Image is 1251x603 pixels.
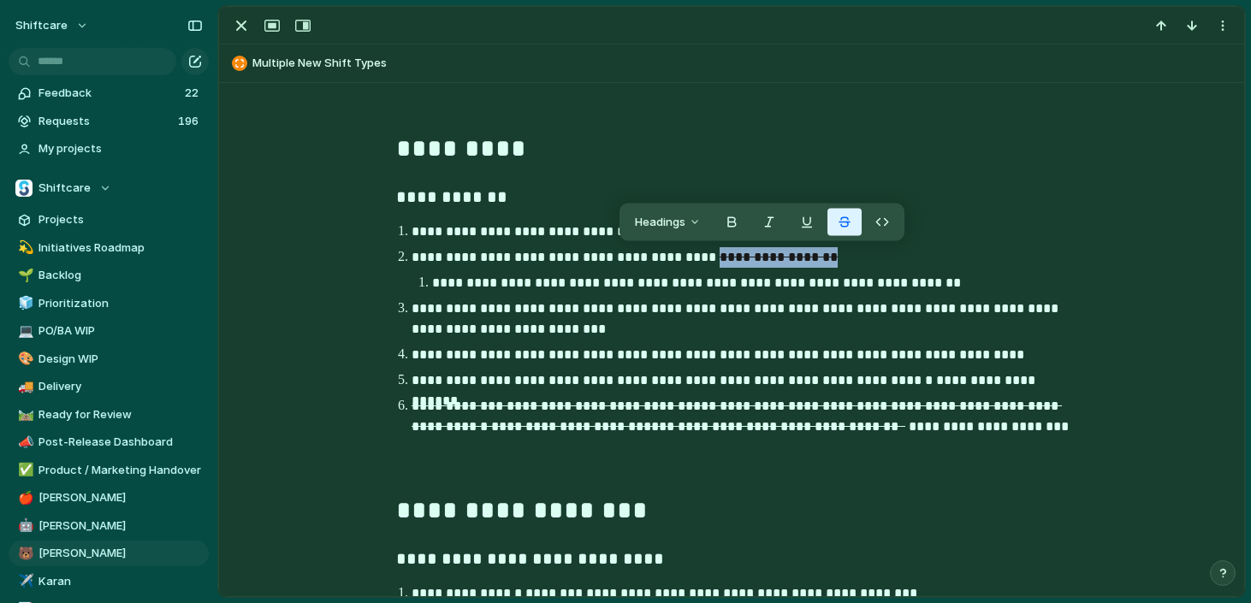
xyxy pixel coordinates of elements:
div: 🎨 [18,349,30,369]
span: Shiftcare [39,180,91,197]
div: 🌱 [18,266,30,286]
span: [PERSON_NAME] [39,545,203,562]
span: Backlog [39,267,203,284]
span: [PERSON_NAME] [39,489,203,506]
button: 🧊 [15,295,33,312]
span: PO/BA WIP [39,322,203,340]
button: 💫 [15,239,33,257]
button: ✈️ [15,573,33,590]
a: Requests196 [9,109,209,134]
a: ✅Product / Marketing Handover [9,458,209,483]
div: 🐻 [18,544,30,564]
button: 🚚 [15,378,33,395]
button: Shiftcare [9,175,209,201]
span: Ready for Review [39,406,203,423]
div: 🍎 [18,488,30,508]
a: Feedback22 [9,80,209,106]
button: shiftcare [8,12,98,39]
a: 🍎[PERSON_NAME] [9,485,209,511]
span: Prioritization [39,295,203,312]
div: ✅ [18,460,30,480]
div: ✈️ [18,571,30,591]
a: 🎨Design WIP [9,346,209,372]
button: 💻 [15,322,33,340]
a: 🐻[PERSON_NAME] [9,541,209,566]
a: 🧊Prioritization [9,291,209,316]
button: 🛤️ [15,406,33,423]
a: 🤖[PERSON_NAME] [9,513,209,539]
a: Projects [9,207,209,233]
span: Design WIP [39,351,203,368]
span: 196 [178,113,202,130]
span: Headings [635,214,685,231]
div: 💻 [18,322,30,341]
button: 🌱 [15,267,33,284]
span: Initiatives Roadmap [39,239,203,257]
a: 💻PO/BA WIP [9,318,209,344]
span: Karan [39,573,203,590]
button: Multiple New Shift Types [227,50,1236,77]
div: 🛤️ [18,405,30,424]
span: Requests [39,113,173,130]
div: 🧊 [18,293,30,313]
a: 🚚Delivery [9,374,209,399]
a: ✈️Karan [9,569,209,594]
a: My projects [9,136,209,162]
button: 🐻 [15,545,33,562]
span: shiftcare [15,17,68,34]
span: Multiple New Shift Types [252,55,1236,72]
div: 📣 [18,433,30,452]
span: 22 [185,85,202,102]
a: 💫Initiatives Roadmap [9,235,209,261]
button: 📣 [15,434,33,451]
button: 🤖 [15,517,33,535]
span: My projects [39,140,203,157]
div: 🤖 [18,516,30,535]
button: 🎨 [15,351,33,368]
button: ✅ [15,462,33,479]
div: 🚚 [18,377,30,397]
button: 🍎 [15,489,33,506]
span: [PERSON_NAME] [39,517,203,535]
span: Feedback [39,85,180,102]
span: Delivery [39,378,203,395]
a: 🌱Backlog [9,263,209,288]
button: Headings [625,209,711,236]
span: Product / Marketing Handover [39,462,203,479]
a: 📣Post-Release Dashboard [9,429,209,455]
span: Projects [39,211,203,228]
a: 🛤️Ready for Review [9,402,209,428]
span: Post-Release Dashboard [39,434,203,451]
div: 💫 [18,238,30,257]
